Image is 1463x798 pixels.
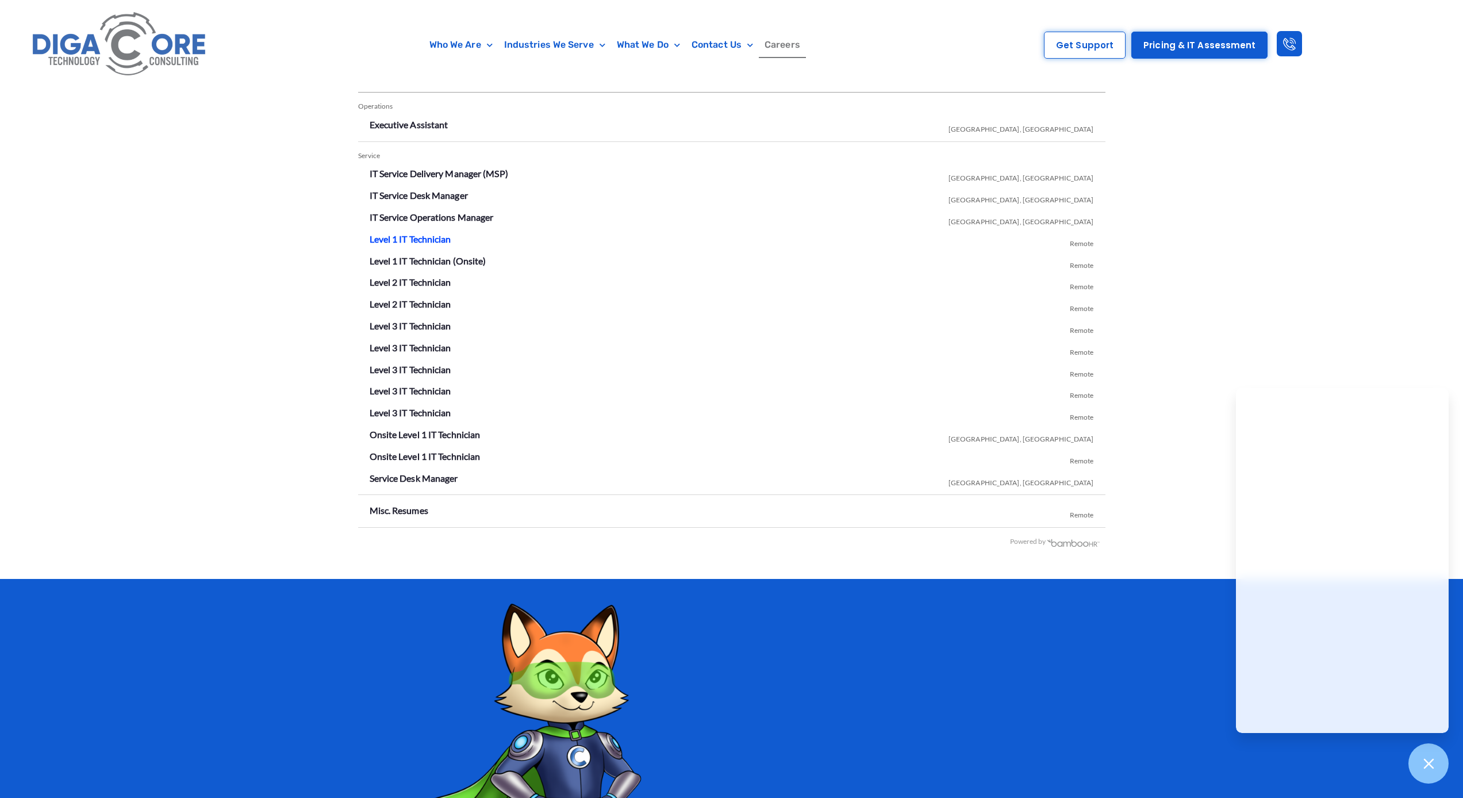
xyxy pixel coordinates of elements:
a: IT Service Operations Manager [370,212,494,222]
a: Level 1 IT Technician [370,233,451,244]
a: Level 3 IT Technician [370,407,451,418]
div: Powered by [358,534,1100,550]
nav: Menu [282,32,947,58]
a: Get Support [1044,32,1126,59]
span: Remote [1070,382,1094,404]
img: BambooHR - HR software [1046,538,1100,547]
span: [GEOGRAPHIC_DATA], [GEOGRAPHIC_DATA] [949,470,1094,492]
div: Operations [358,98,1105,115]
a: Careers [759,32,806,58]
span: Remote [1070,448,1094,470]
span: [GEOGRAPHIC_DATA], [GEOGRAPHIC_DATA] [949,116,1094,138]
div: Service [358,148,1105,164]
a: Level 2 IT Technician [370,277,451,287]
a: Level 3 IT Technician [370,364,451,375]
span: Remote [1070,252,1094,274]
span: Get Support [1056,41,1113,49]
a: Level 3 IT Technician [370,320,451,331]
a: Industries We Serve [498,32,611,58]
span: Remote [1070,404,1094,426]
a: Onsite Level 1 IT Technician [370,451,481,462]
a: Level 1 IT Technician (Onsite) [370,255,486,266]
span: Remote [1070,361,1094,383]
a: Level 3 IT Technician [370,342,451,353]
span: [GEOGRAPHIC_DATA], [GEOGRAPHIC_DATA] [949,209,1094,231]
span: Remote [1070,317,1094,339]
iframe: Chatgenie Messenger [1236,388,1449,733]
a: Level 3 IT Technician [370,385,451,396]
span: Remote [1070,502,1094,524]
a: What We Do [611,32,686,58]
span: Remote [1070,231,1094,252]
a: Onsite Level 1 IT Technician [370,429,481,440]
a: Executive Assistant [370,119,448,130]
span: Pricing & IT Assessment [1143,41,1255,49]
a: Contact Us [686,32,759,58]
a: Level 2 IT Technician [370,298,451,309]
span: [GEOGRAPHIC_DATA], [GEOGRAPHIC_DATA] [949,165,1094,187]
span: Remote [1070,274,1094,296]
span: Remote [1070,296,1094,317]
span: Remote [1070,339,1094,361]
a: Misc. Resumes [370,505,428,516]
a: Service Desk Manager [370,473,458,484]
img: Digacore logo 1 [28,6,212,84]
a: IT Service Delivery Manager (MSP) [370,168,508,179]
a: Pricing & IT Assessment [1131,32,1268,59]
span: [GEOGRAPHIC_DATA], [GEOGRAPHIC_DATA] [949,187,1094,209]
span: [GEOGRAPHIC_DATA], [GEOGRAPHIC_DATA] [949,426,1094,448]
a: Who We Are [424,32,498,58]
a: IT Service Desk Manager [370,190,468,201]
